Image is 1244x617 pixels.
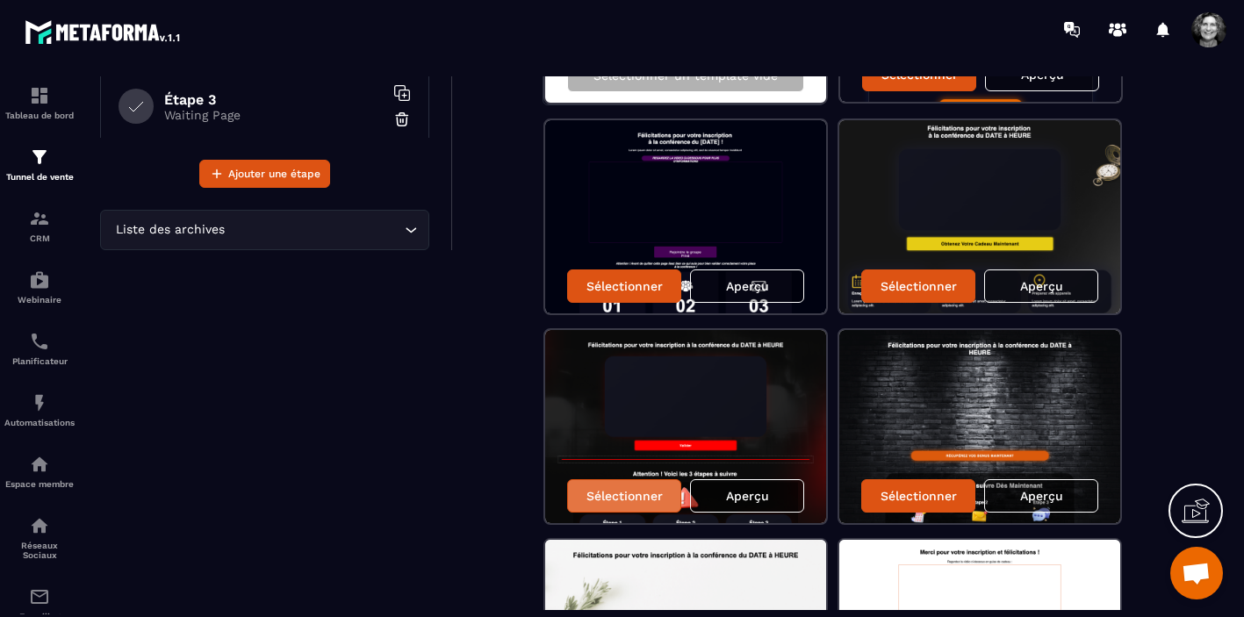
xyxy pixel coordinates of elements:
p: Tunnel de vente [4,172,75,182]
a: formationformationTableau de bord [4,72,75,133]
img: trash [393,111,411,128]
p: CRM [4,233,75,243]
p: Aperçu [1020,279,1063,293]
p: Planificateur [4,356,75,366]
p: Réseaux Sociaux [4,541,75,560]
p: Aperçu [726,279,769,293]
img: automations [29,269,50,291]
span: Ajouter une étape [228,165,320,183]
img: email [29,586,50,607]
img: formation [29,208,50,229]
img: formation [29,85,50,106]
img: scheduler [29,331,50,352]
img: social-network [29,515,50,536]
button: Ajouter une étape [199,160,330,188]
a: formationformationCRM [4,195,75,256]
img: formation [29,147,50,168]
p: Tableau de bord [4,111,75,120]
p: Waiting Page [164,108,384,122]
p: Sélectionner [586,279,663,293]
img: image [839,120,1120,313]
h6: Étape 3 [164,91,384,108]
a: social-networksocial-networkRéseaux Sociaux [4,502,75,573]
div: Search for option [100,210,429,250]
p: Sélectionner [586,489,663,503]
img: automations [29,454,50,475]
span: Liste des archives [111,220,228,240]
img: image [545,330,826,523]
a: automationsautomationsWebinaire [4,256,75,318]
p: Sélectionner [881,279,957,293]
p: Sélectionner [881,489,957,503]
p: Aperçu [726,489,769,503]
p: Automatisations [4,418,75,427]
img: image [839,330,1120,523]
a: formationformationTunnel de vente [4,133,75,195]
p: Webinaire [4,295,75,305]
p: Espace membre [4,479,75,489]
input: Search for option [228,220,400,240]
a: automationsautomationsAutomatisations [4,379,75,441]
img: image [545,120,826,313]
a: schedulerschedulerPlanificateur [4,318,75,379]
img: automations [29,392,50,413]
img: logo [25,16,183,47]
p: Aperçu [1020,489,1063,503]
a: automationsautomationsEspace membre [4,441,75,502]
a: Ouvrir le chat [1170,547,1223,599]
